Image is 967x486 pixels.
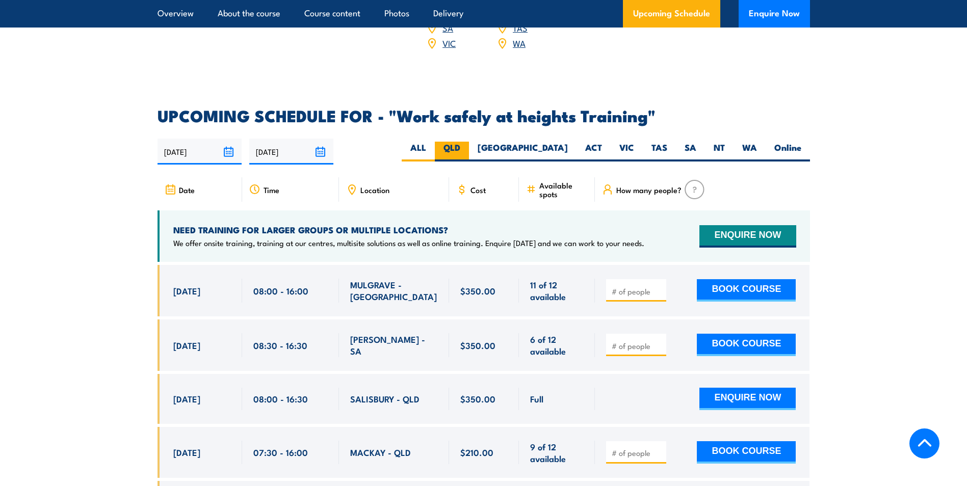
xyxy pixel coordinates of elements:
span: 08:00 - 16:30 [253,393,308,404]
span: Location [360,185,389,194]
label: SA [676,142,705,161]
a: VIC [442,37,456,49]
input: To date [249,139,333,165]
label: Online [766,142,810,161]
label: WA [734,142,766,161]
span: 08:00 - 16:00 [253,285,308,296]
span: 07:30 - 16:00 [253,446,308,458]
label: ALL [402,142,435,161]
span: MULGRAVE - [GEOGRAPHIC_DATA] [350,279,438,303]
span: How many people? [616,185,682,194]
a: TAS [513,21,528,34]
span: Time [264,185,279,194]
button: BOOK COURSE [697,334,796,356]
span: Date [179,185,195,194]
span: $350.00 [460,285,495,296]
span: 6 of 12 available [530,333,584,357]
span: $210.00 [460,446,493,458]
button: ENQUIRE NOW [699,225,796,248]
a: SA [442,21,453,34]
span: $350.00 [460,339,495,351]
label: TAS [643,142,676,161]
span: MACKAY - QLD [350,446,411,458]
label: QLD [435,142,469,161]
h4: NEED TRAINING FOR LARGER GROUPS OR MULTIPLE LOCATIONS? [173,224,644,235]
button: BOOK COURSE [697,279,796,302]
input: # of people [612,286,663,296]
h2: UPCOMING SCHEDULE FOR - "Work safely at heights Training" [158,108,810,122]
input: # of people [612,448,663,458]
span: [DATE] [173,446,200,458]
label: [GEOGRAPHIC_DATA] [469,142,577,161]
button: ENQUIRE NOW [699,388,796,410]
span: $350.00 [460,393,495,404]
span: 11 of 12 available [530,279,584,303]
span: [PERSON_NAME] - SA [350,333,438,357]
p: We offer onsite training, training at our centres, multisite solutions as well as online training... [173,238,644,248]
label: VIC [611,142,643,161]
button: BOOK COURSE [697,441,796,464]
span: Full [530,393,543,404]
label: NT [705,142,734,161]
span: [DATE] [173,339,200,351]
span: [DATE] [173,393,200,404]
label: ACT [577,142,611,161]
span: Cost [471,185,486,194]
span: Available spots [539,181,588,198]
span: SALISBURY - QLD [350,393,420,404]
input: From date [158,139,242,165]
span: [DATE] [173,285,200,296]
span: 9 of 12 available [530,441,584,465]
a: WA [513,37,526,49]
span: 08:30 - 16:30 [253,339,307,351]
input: # of people [612,341,663,351]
